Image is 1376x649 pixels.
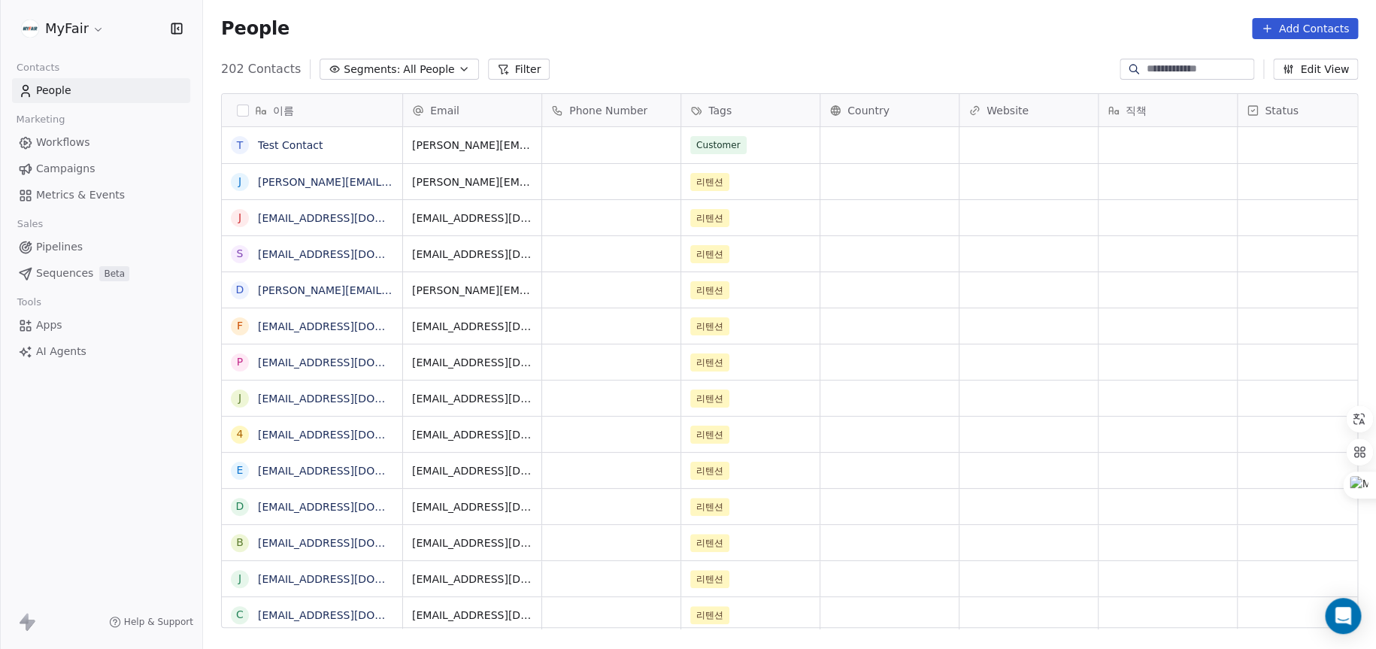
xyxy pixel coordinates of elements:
span: [EMAIL_ADDRESS][DOMAIN_NAME] [412,463,532,478]
a: [PERSON_NAME][EMAIL_ADDRESS][DOMAIN_NAME] [258,176,529,188]
span: Sequences [36,265,93,281]
span: All People [403,62,454,77]
span: Tags [708,103,732,118]
span: [PERSON_NAME][EMAIL_ADDRESS][DOMAIN_NAME] [412,174,532,190]
span: 리텐션 [690,209,729,227]
a: [EMAIL_ADDRESS][DOMAIN_NAME] [258,356,442,368]
div: d [236,282,244,298]
button: Edit View [1273,59,1358,80]
span: Help & Support [124,616,193,628]
a: AI Agents [12,339,190,364]
span: AI Agents [36,344,86,359]
span: [PERSON_NAME][EMAIL_ADDRESS][DOMAIN_NAME] [412,138,532,153]
div: Open Intercom Messenger [1325,598,1361,634]
div: s [237,246,244,262]
div: j [238,571,241,587]
span: Phone Number [569,103,647,118]
span: Workflows [36,135,90,150]
div: b [236,535,244,550]
a: Pipelines [12,235,190,259]
span: [EMAIL_ADDRESS][DOMAIN_NAME] [412,319,532,334]
a: [EMAIL_ADDRESS][DOMAIN_NAME] [258,212,442,224]
img: %C3%AC%C2%9B%C2%90%C3%AD%C2%98%C2%95%20%C3%AB%C2%A1%C2%9C%C3%AA%C2%B3%C2%A0(white+round).png [21,20,39,38]
div: Status [1238,94,1376,126]
a: [EMAIL_ADDRESS][DOMAIN_NAME] [258,501,442,513]
a: Help & Support [109,616,193,628]
span: 이름 [273,103,294,118]
div: 직책 [1099,94,1237,126]
span: Campaigns [36,161,95,177]
span: Beta [99,266,129,281]
span: 리텐션 [690,462,729,480]
span: 리텐션 [690,570,729,588]
span: [EMAIL_ADDRESS][DOMAIN_NAME] [412,608,532,623]
span: 리텐션 [690,317,729,335]
span: Sales [11,213,50,235]
span: Pipelines [36,239,83,255]
span: [EMAIL_ADDRESS][DOMAIN_NAME] [412,391,532,406]
span: 리텐션 [690,498,729,516]
span: [EMAIL_ADDRESS][DOMAIN_NAME] [412,572,532,587]
div: Website [959,94,1098,126]
a: [EMAIL_ADDRESS][DOMAIN_NAME] [258,393,442,405]
span: MyFair [45,19,89,38]
span: [EMAIL_ADDRESS][DOMAIN_NAME] [412,535,532,550]
div: Phone Number [542,94,680,126]
span: People [221,17,289,40]
span: 리텐션 [690,534,729,552]
div: 4 [237,426,244,442]
div: j [238,174,241,190]
span: People [36,83,71,99]
span: 리텐션 [690,426,729,444]
div: j [238,210,241,226]
div: p [237,354,243,370]
span: [EMAIL_ADDRESS][DOMAIN_NAME] [412,499,532,514]
div: j [238,390,241,406]
span: Apps [36,317,62,333]
span: Status [1265,103,1299,118]
span: [EMAIL_ADDRESS][DOMAIN_NAME] [412,211,532,226]
a: [PERSON_NAME][EMAIL_ADDRESS][DOMAIN_NAME] [258,284,529,296]
div: Country [820,94,959,126]
div: 이름 [222,94,402,126]
div: d [236,499,244,514]
span: 202 Contacts [221,60,301,78]
a: SequencesBeta [12,261,190,286]
div: T [237,138,244,153]
div: Tags [681,94,820,126]
a: Metrics & Events [12,183,190,208]
span: 리텐션 [690,281,729,299]
span: Tools [11,291,47,314]
span: Country [847,103,890,118]
button: Filter [488,59,550,80]
span: 리텐션 [690,390,729,408]
a: [EMAIL_ADDRESS][DOMAIN_NAME] [258,537,442,549]
div: e [237,462,244,478]
span: Marketing [10,108,71,131]
a: Workflows [12,130,190,155]
a: [EMAIL_ADDRESS][DOMAIN_NAME] [258,429,442,441]
a: People [12,78,190,103]
a: Campaigns [12,156,190,181]
a: Apps [12,313,190,338]
span: 리텐션 [690,606,729,624]
span: Email [430,103,459,118]
div: c [236,607,244,623]
span: Segments: [344,62,400,77]
div: grid [222,127,403,629]
span: [EMAIL_ADDRESS][DOMAIN_NAME] [412,355,532,370]
span: [EMAIL_ADDRESS][DOMAIN_NAME] [412,427,532,442]
span: Contacts [10,56,66,79]
a: [EMAIL_ADDRESS][DOMAIN_NAME] [258,320,442,332]
button: MyFair [18,16,108,41]
div: Email [403,94,541,126]
span: [PERSON_NAME][EMAIL_ADDRESS][DOMAIN_NAME] [412,283,532,298]
a: [EMAIL_ADDRESS][DOMAIN_NAME] [258,609,442,621]
span: 직책 [1126,103,1147,118]
span: Website [987,103,1029,118]
span: 리텐션 [690,173,729,191]
a: [EMAIL_ADDRESS][DOMAIN_NAME] [258,573,442,585]
a: Test Contact [258,139,323,151]
span: [EMAIL_ADDRESS][DOMAIN_NAME] [412,247,532,262]
span: 리텐션 [690,353,729,372]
